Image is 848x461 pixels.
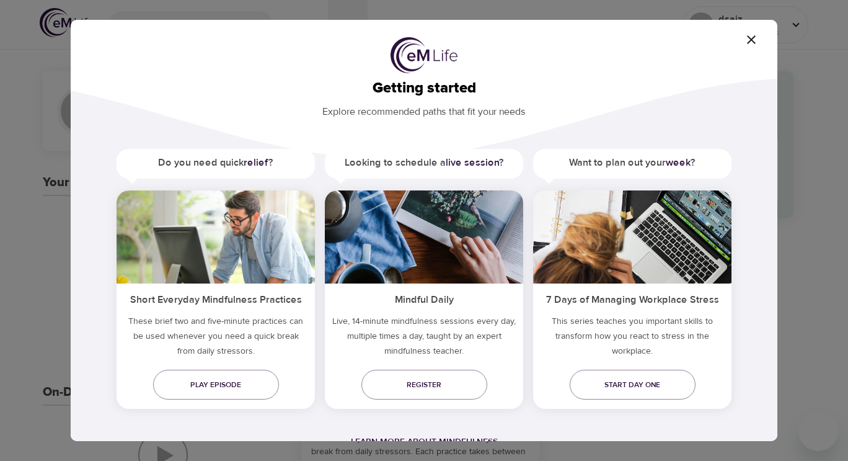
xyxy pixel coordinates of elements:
span: Start day one [580,378,686,392]
img: ims [325,190,523,284]
span: Play episode [163,378,269,392]
a: week [666,156,691,169]
p: Live, 14-minute mindfulness sessions every day, multiple times a day, taught by an expert mindful... [325,314,523,364]
img: logo [391,37,457,73]
h5: 7 Days of Managing Workplace Stress [533,284,731,314]
a: Learn more about mindfulness [351,436,498,447]
h5: Looking to schedule a ? [325,149,523,177]
p: Explore recommended paths that fit your needs [91,97,757,119]
a: Register [361,370,487,400]
h5: Short Everyday Mindfulness Practices [117,284,315,314]
h5: Mindful Daily [325,284,523,314]
img: ims [117,190,315,284]
h5: These brief two and five-minute practices can be used whenever you need a quick break from daily ... [117,314,315,364]
h5: Want to plan out your ? [533,149,731,177]
a: relief [244,156,268,169]
a: Play episode [153,370,279,400]
span: Register [371,378,477,392]
a: Start day one [570,370,696,400]
p: This series teaches you important skills to transform how you react to stress in the workplace. [533,314,731,364]
h2: Getting started [91,79,757,97]
img: ims [533,190,731,284]
a: live session [446,156,499,169]
h5: Do you need quick ? [117,149,315,177]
